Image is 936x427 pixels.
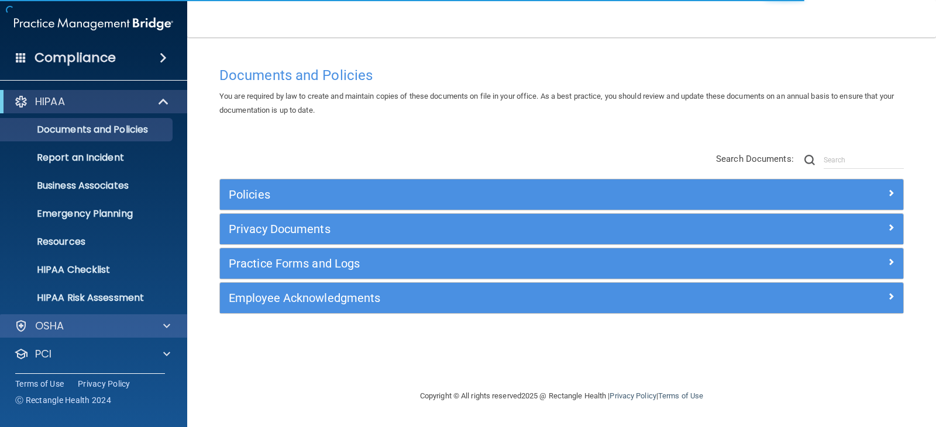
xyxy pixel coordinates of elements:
[35,319,64,333] p: OSHA
[824,151,904,169] input: Search
[734,349,922,396] iframe: Drift Widget Chat Controller
[229,223,724,235] h5: Privacy Documents
[14,12,173,36] img: PMB logo
[229,289,894,307] a: Employee Acknowledgments
[35,95,65,109] p: HIPAA
[610,391,656,400] a: Privacy Policy
[804,155,815,165] img: ic-search.3b580494.png
[35,347,51,361] p: PCI
[78,378,130,390] a: Privacy Policy
[8,292,167,304] p: HIPAA Risk Assessment
[229,188,724,201] h5: Policies
[8,236,167,248] p: Resources
[35,50,116,66] h4: Compliance
[8,180,167,192] p: Business Associates
[14,95,170,109] a: HIPAA
[716,154,794,164] span: Search Documents:
[14,319,170,333] a: OSHA
[219,92,894,114] span: You are required by law to create and maintain copies of these documents on file in your office. ...
[348,377,775,415] div: Copyright © All rights reserved 2025 @ Rectangle Health | |
[14,347,170,361] a: PCI
[8,124,167,136] p: Documents and Policies
[8,152,167,164] p: Report an Incident
[229,291,724,304] h5: Employee Acknowledgments
[229,220,894,238] a: Privacy Documents
[8,264,167,276] p: HIPAA Checklist
[15,378,64,390] a: Terms of Use
[219,68,904,83] h4: Documents and Policies
[229,254,894,273] a: Practice Forms and Logs
[8,208,167,220] p: Emergency Planning
[229,257,724,270] h5: Practice Forms and Logs
[229,185,894,204] a: Policies
[15,394,111,406] span: Ⓒ Rectangle Health 2024
[658,391,703,400] a: Terms of Use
